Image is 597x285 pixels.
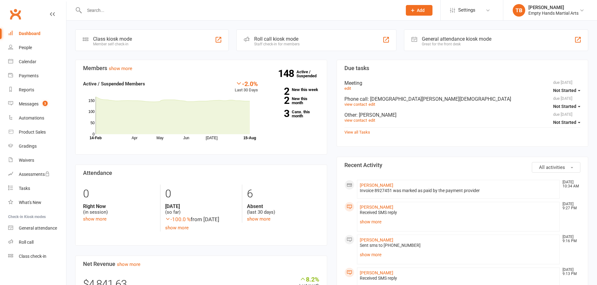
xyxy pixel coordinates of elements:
[8,181,66,196] a: Tasks
[19,130,46,135] div: Product Sales
[267,88,319,92] a: 2New this week
[356,112,396,118] span: : [PERSON_NAME]
[360,270,393,275] a: [PERSON_NAME]
[559,268,580,276] time: [DATE] 9:13 PM
[19,87,34,92] div: Reports
[247,203,319,209] strong: Absent
[296,65,324,83] a: 148Active / Suspended
[360,250,557,259] a: show more
[344,162,581,168] h3: Recent Activity
[360,276,557,281] div: Received SMS reply
[19,101,39,106] div: Messages
[553,88,576,93] span: Not Started
[278,69,296,78] strong: 148
[19,186,30,191] div: Tasks
[360,237,393,242] a: [PERSON_NAME]
[8,111,66,125] a: Automations
[117,262,140,267] a: show more
[369,102,375,107] a: edit
[360,183,393,188] a: [PERSON_NAME]
[267,109,289,118] strong: 3
[8,97,66,111] a: Messages 3
[8,196,66,210] a: What's New
[8,69,66,83] a: Payments
[93,42,132,46] div: Member self check-in
[267,87,289,96] strong: 2
[8,125,66,139] a: Product Sales
[165,215,237,224] div: from [DATE]
[513,4,525,17] div: TB
[8,221,66,235] a: General attendance kiosk mode
[559,235,580,243] time: [DATE] 9:16 PM
[559,180,580,188] time: [DATE] 10:34 AM
[43,101,48,106] span: 3
[19,115,44,120] div: Automations
[8,55,66,69] a: Calendar
[360,210,557,215] div: Received SMS reply
[360,243,421,248] span: Sent sms to [PHONE_NUMBER]
[539,165,565,170] span: All activities
[19,254,46,259] div: Class check-in
[19,172,50,177] div: Assessments
[235,80,258,87] div: -2.0%
[267,110,319,118] a: 3Canx. this month
[8,139,66,153] a: Gradings
[267,97,319,105] a: 2New this month
[422,36,491,42] div: General attendance kiosk mode
[8,6,23,22] a: Clubworx
[8,153,66,167] a: Waivers
[165,216,191,222] span: -100.0 %
[299,276,319,282] div: 8.2%
[8,167,66,181] a: Assessments
[8,41,66,55] a: People
[83,216,107,222] a: show more
[235,80,258,94] div: Last 30 Days
[83,203,155,209] strong: Right Now
[528,5,579,10] div: [PERSON_NAME]
[553,104,576,109] span: Not Started
[8,249,66,263] a: Class kiosk mode
[93,36,132,42] div: Class kiosk mode
[83,81,145,87] strong: Active / Suspended Members
[344,80,581,86] div: Meeting
[19,144,37,149] div: Gradings
[83,185,155,203] div: 0
[247,216,270,222] a: show more
[553,120,576,125] span: Not Started
[360,188,557,193] div: Invoice 8927451 was marked as paid by the payment provider
[553,85,580,96] button: Not Started
[19,31,40,36] div: Dashboard
[165,185,237,203] div: 0
[344,96,581,102] div: Phone call
[247,203,319,215] div: (last 30 days)
[8,235,66,249] a: Roll call
[19,73,39,78] div: Payments
[360,217,557,226] a: show more
[19,200,41,205] div: What's New
[368,96,511,102] span: : [DEMOGRAPHIC_DATA][PERSON_NAME][DEMOGRAPHIC_DATA]
[559,202,580,210] time: [DATE] 9:27 PM
[165,203,237,215] div: (so far)
[344,102,367,107] a: view contact
[528,10,579,16] div: Empty Hands Martial Arts
[83,203,155,215] div: (in session)
[406,5,432,16] button: Add
[417,8,425,13] span: Add
[344,86,351,91] a: edit
[165,203,237,209] strong: [DATE]
[19,45,32,50] div: People
[422,42,491,46] div: Great for the front desk
[247,185,319,203] div: 6
[19,240,34,245] div: Roll call
[254,42,300,46] div: Staff check-in for members
[553,117,580,128] button: Not Started
[82,6,398,15] input: Search...
[344,112,581,118] div: Other
[344,65,581,71] h3: Due tasks
[458,3,475,17] span: Settings
[369,118,375,123] a: edit
[254,36,300,42] div: Roll call kiosk mode
[8,83,66,97] a: Reports
[344,130,370,135] a: View all Tasks
[344,118,367,123] a: view contact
